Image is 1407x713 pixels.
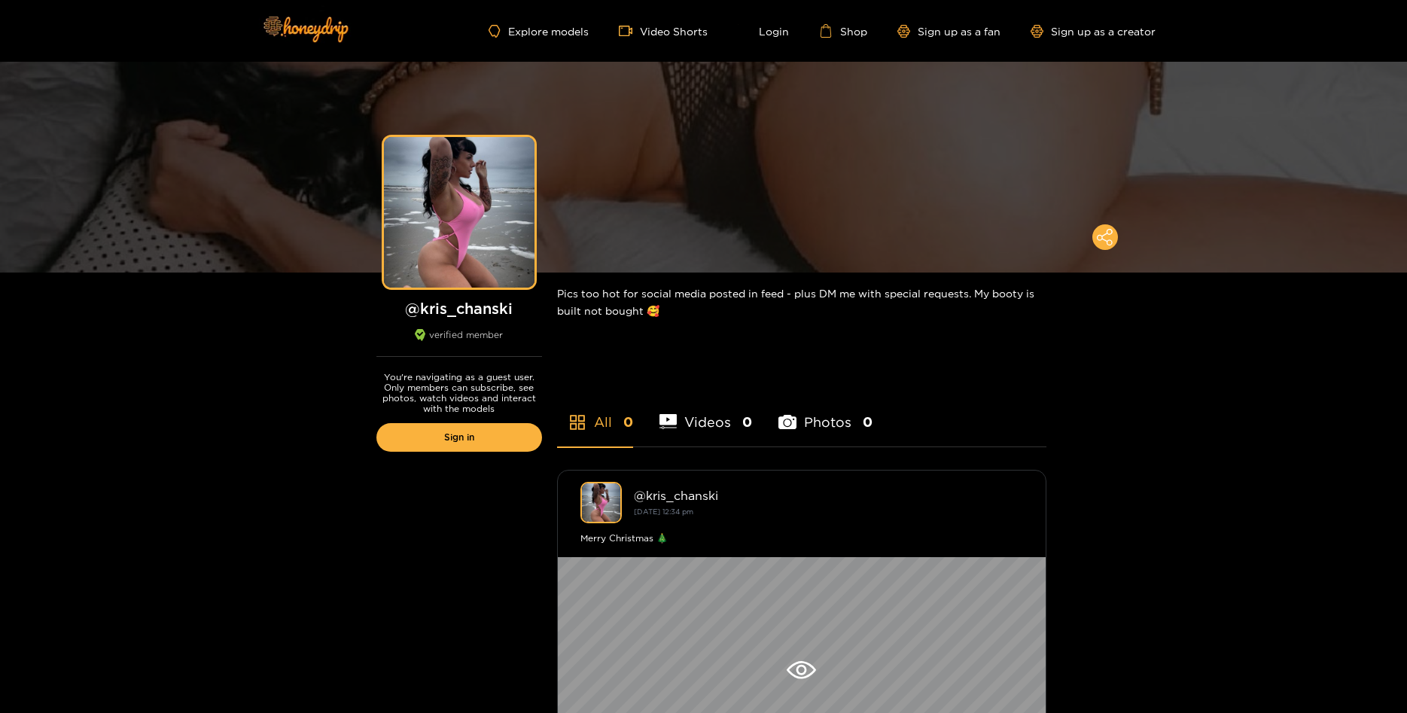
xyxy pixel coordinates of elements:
[738,24,789,38] a: Login
[557,379,633,446] li: All
[634,507,693,516] small: [DATE] 12:34 pm
[619,24,708,38] a: Video Shorts
[819,24,867,38] a: Shop
[376,423,542,452] a: Sign in
[568,413,586,431] span: appstore
[376,299,542,318] h1: @ kris_chanski
[897,25,1000,38] a: Sign up as a fan
[489,25,588,38] a: Explore models
[778,379,873,446] li: Photos
[623,413,633,431] span: 0
[580,482,622,523] img: kris_chanski
[557,273,1046,331] div: Pics too hot for social media posted in feed - plus DM me with special requests. My booty is buil...
[376,329,542,357] div: verified member
[376,372,542,414] p: You're navigating as a guest user. Only members can subscribe, see photos, watch videos and inter...
[634,489,1023,502] div: @ kris_chanski
[580,531,1023,546] div: Merry Christmas 🎄
[742,413,752,431] span: 0
[619,24,640,38] span: video-camera
[659,379,753,446] li: Videos
[863,413,873,431] span: 0
[1031,25,1156,38] a: Sign up as a creator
